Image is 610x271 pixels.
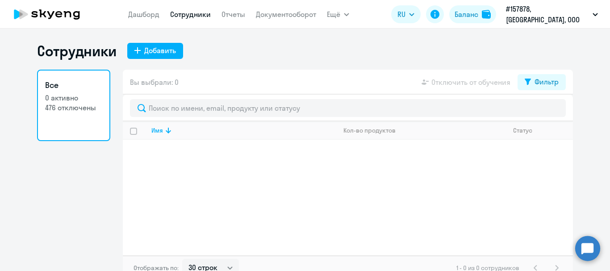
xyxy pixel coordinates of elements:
button: Добавить [127,43,183,59]
a: Дашборд [128,10,159,19]
p: 0 активно [45,93,102,103]
a: Сотрудники [170,10,211,19]
div: Имя [151,126,163,134]
div: Фильтр [535,76,559,87]
span: Ещё [327,9,340,20]
div: Кол-во продуктов [343,126,396,134]
h3: Все [45,79,102,91]
a: Все0 активно476 отключены [37,70,110,141]
div: Добавить [144,45,176,56]
span: RU [397,9,405,20]
div: Имя [151,126,336,134]
p: 476 отключены [45,103,102,113]
button: #157878, [GEOGRAPHIC_DATA], ООО [501,4,602,25]
a: Отчеты [221,10,245,19]
div: Кол-во продуктов [343,126,506,134]
button: Фильтр [518,74,566,90]
span: Вы выбрали: 0 [130,77,179,88]
div: Статус [513,126,532,134]
a: Документооборот [256,10,316,19]
div: Баланс [455,9,478,20]
button: Балансbalance [449,5,496,23]
button: RU [391,5,421,23]
input: Поиск по имени, email, продукту или статусу [130,99,566,117]
img: balance [482,10,491,19]
button: Ещё [327,5,349,23]
p: #157878, [GEOGRAPHIC_DATA], ООО [506,4,589,25]
div: Статус [513,126,572,134]
h1: Сотрудники [37,42,117,60]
